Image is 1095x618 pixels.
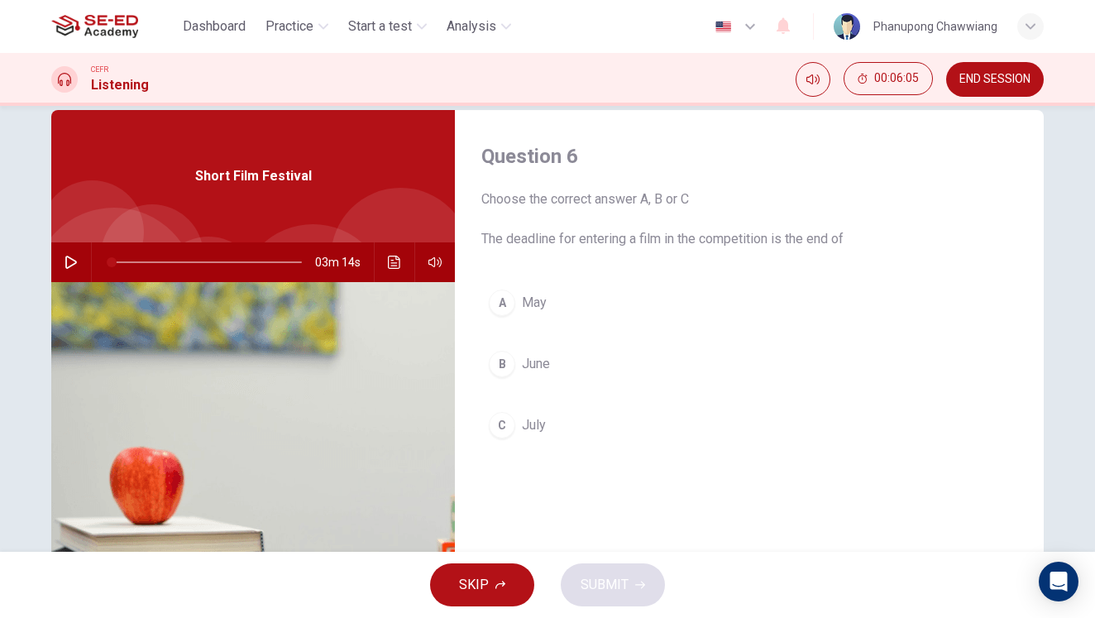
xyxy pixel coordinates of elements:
span: SKIP [459,573,489,596]
span: June [522,354,550,374]
button: Analysis [440,12,518,41]
img: en [713,21,734,33]
span: 03m 14s [315,242,374,282]
button: CJuly [481,405,1017,446]
button: SKIP [430,563,534,606]
span: CEFR [91,64,108,75]
div: Phanupong Chawwiang [873,17,997,36]
span: Practice [265,17,313,36]
h4: Question 6 [481,143,1017,170]
span: 00:06:05 [874,72,919,85]
div: A [489,290,515,316]
button: 00:06:05 [844,62,933,95]
img: SE-ED Academy logo [51,10,138,43]
button: Click to see the audio transcription [381,242,408,282]
a: SE-ED Academy logo [51,10,176,43]
span: Analysis [447,17,496,36]
span: Short Film Festival [195,166,312,186]
span: Dashboard [183,17,246,36]
img: Profile picture [834,13,860,40]
button: Dashboard [176,12,252,41]
h1: Listening [91,75,149,95]
span: July [522,415,546,435]
span: May [522,293,547,313]
button: BJune [481,343,1017,385]
div: C [489,412,515,438]
button: Start a test [342,12,433,41]
div: Open Intercom Messenger [1039,562,1078,601]
button: Practice [259,12,335,41]
button: AMay [481,282,1017,323]
span: END SESSION [959,73,1030,86]
span: Choose the correct answer A, B or C The deadline for entering a film in the competition is the en... [481,189,1017,249]
button: END SESSION [946,62,1044,97]
span: Start a test [348,17,412,36]
div: B [489,351,515,377]
div: Mute [796,62,830,97]
div: Hide [844,62,933,97]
